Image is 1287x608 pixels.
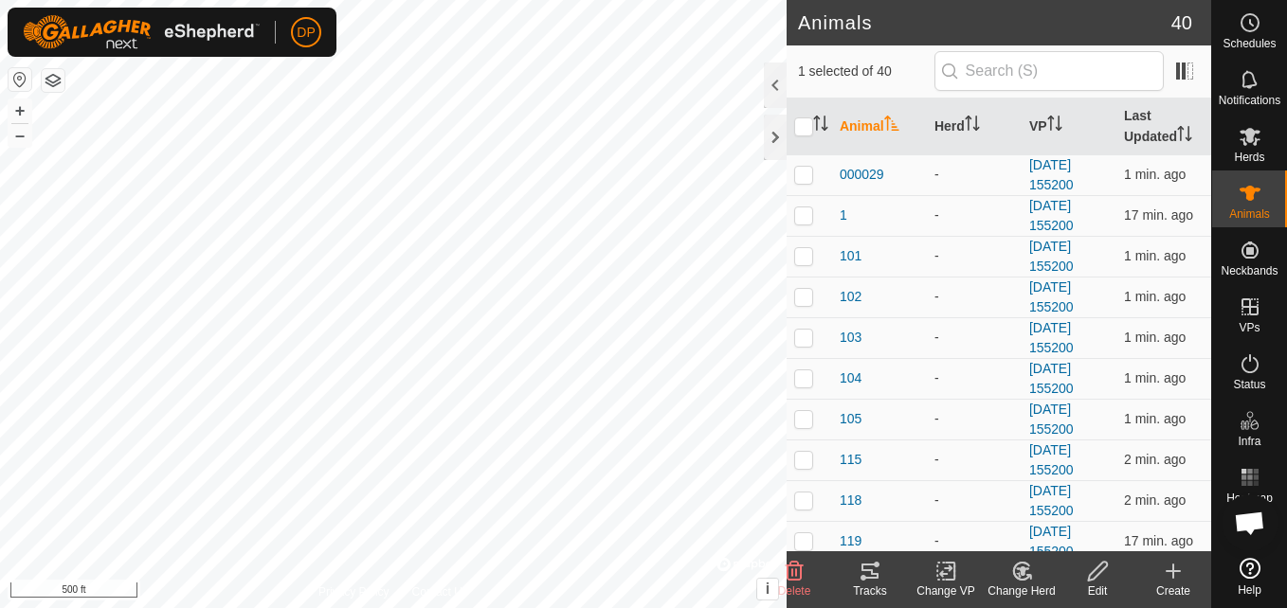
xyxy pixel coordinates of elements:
span: 104 [840,368,861,388]
a: [DATE] 155200 [1029,239,1074,274]
a: Contact Us [412,583,468,600]
a: [DATE] 155200 [1029,279,1074,314]
span: Animals [1229,208,1270,220]
span: Sep 5, 2025, 7:23 PM [1124,492,1186,508]
a: [DATE] 155200 [1029,157,1074,192]
span: Sep 5, 2025, 7:23 PM [1124,452,1186,467]
div: - [934,206,1014,225]
button: Reset Map [9,68,31,91]
span: 118 [840,491,861,510]
div: - [934,246,1014,266]
span: Notifications [1219,95,1280,106]
div: Change VP [908,582,984,599]
div: Create [1135,582,1211,599]
p-sorticon: Activate to sort [884,118,899,134]
div: Edit [1060,582,1135,599]
span: 000029 [840,165,884,185]
p-sorticon: Activate to sort [813,118,828,134]
span: Neckbands [1221,265,1278,277]
span: Schedules [1223,38,1276,49]
span: Sep 5, 2025, 7:23 PM [1124,411,1186,426]
span: Sep 5, 2025, 7:23 PM [1124,289,1186,304]
div: - [934,450,1014,470]
span: Sep 5, 2025, 7:08 PM [1124,533,1193,548]
span: DP [297,23,315,43]
th: Herd [927,98,1022,155]
p-sorticon: Activate to sort [1177,129,1192,144]
button: – [9,124,31,147]
a: [DATE] 155200 [1029,402,1074,437]
input: Search (S) [934,51,1164,91]
a: [DATE] 155200 [1029,361,1074,396]
div: - [934,531,1014,551]
span: 1 [840,206,847,225]
div: - [934,328,1014,348]
img: Gallagher Logo [23,15,260,49]
a: [DATE] 155200 [1029,320,1074,355]
th: Last Updated [1116,98,1211,155]
div: - [934,165,1014,185]
span: 115 [840,450,861,470]
span: VPs [1239,322,1260,333]
div: - [934,409,1014,429]
span: Sep 5, 2025, 7:08 PM [1124,207,1193,223]
span: 119 [840,531,861,551]
span: Sep 5, 2025, 7:23 PM [1124,330,1186,345]
span: Help [1238,584,1261,596]
h2: Animals [798,11,1171,34]
a: [DATE] 155200 [1029,198,1074,233]
div: Change Herd [984,582,1060,599]
div: - [934,287,1014,307]
span: Status [1233,379,1265,390]
span: Herds [1234,152,1264,163]
div: - [934,368,1014,388]
a: [DATE] 155200 [1029,442,1074,477]
span: Delete [778,584,811,598]
th: VP [1022,98,1116,155]
a: Help [1212,550,1287,603]
span: Sep 5, 2025, 7:23 PM [1124,167,1186,182]
span: i [766,581,770,597]
button: + [9,99,31,122]
a: [DATE] 155200 [1029,483,1074,518]
span: 105 [840,409,861,429]
span: 102 [840,287,861,307]
span: Sep 5, 2025, 7:23 PM [1124,248,1186,263]
a: Open chat [1222,494,1278,551]
span: 101 [840,246,861,266]
span: Infra [1238,436,1260,447]
th: Animal [832,98,927,155]
p-sorticon: Activate to sort [965,118,980,134]
span: Heatmap [1226,492,1273,504]
button: Map Layers [42,69,64,92]
div: - [934,491,1014,510]
div: Tracks [832,582,908,599]
p-sorticon: Activate to sort [1047,118,1062,134]
span: 1 selected of 40 [798,62,934,81]
span: Sep 5, 2025, 7:23 PM [1124,370,1186,385]
button: i [757,579,778,599]
a: Privacy Policy [318,583,390,600]
span: 103 [840,328,861,348]
a: [DATE] 155200 [1029,524,1074,559]
span: 40 [1171,9,1192,37]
